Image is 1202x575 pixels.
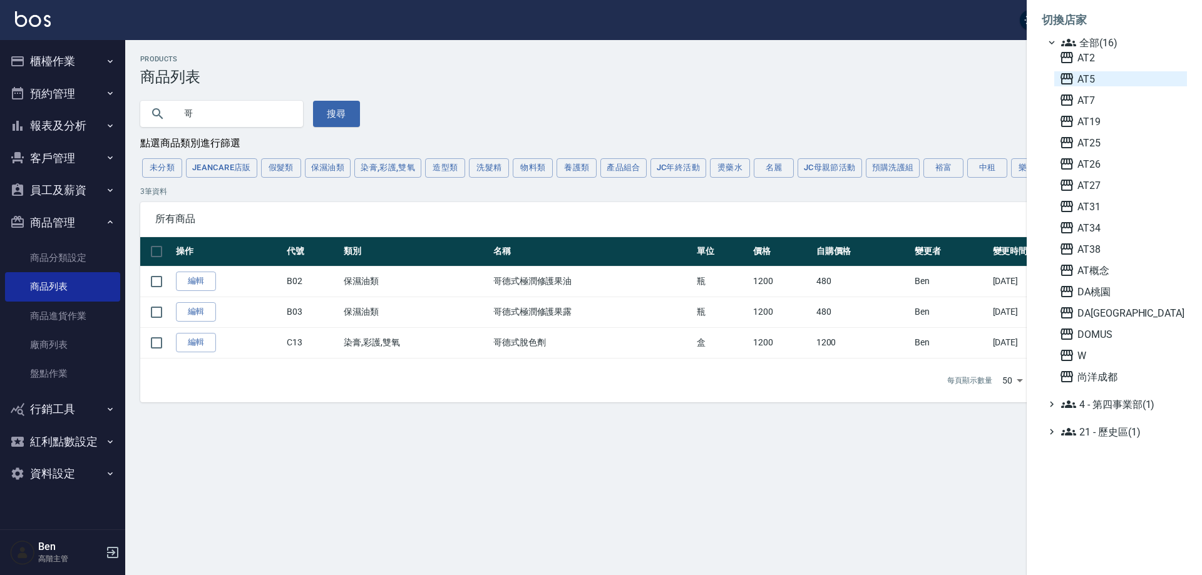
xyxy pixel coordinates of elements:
[1061,397,1182,412] span: 4 - 第四事業部(1)
[1059,305,1182,320] span: DA[GEOGRAPHIC_DATA]
[1061,35,1182,50] span: 全部(16)
[1061,424,1182,439] span: 21 - 歷史區(1)
[1059,369,1182,384] span: 尚洋成都
[1059,199,1182,214] span: AT31
[1059,178,1182,193] span: AT27
[1059,50,1182,65] span: AT2
[1059,93,1182,108] span: AT7
[1059,135,1182,150] span: AT25
[1059,242,1182,257] span: AT38
[1042,5,1187,35] li: 切換店家
[1059,114,1182,129] span: AT19
[1059,284,1182,299] span: DA桃園
[1059,156,1182,171] span: AT26
[1059,220,1182,235] span: AT34
[1059,71,1182,86] span: AT5
[1059,348,1182,363] span: W
[1059,263,1182,278] span: AT概念
[1059,327,1182,342] span: DOMUS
